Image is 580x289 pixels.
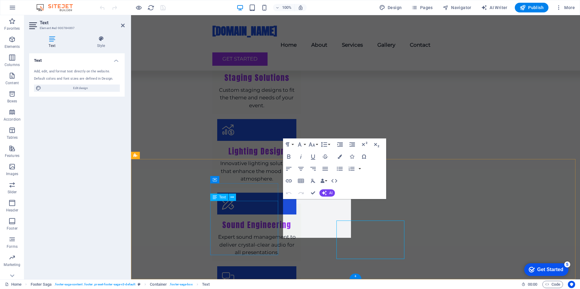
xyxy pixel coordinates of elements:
h4: Style [77,36,125,48]
span: Click to select. Double-click to edit [150,281,167,288]
p: Forms [7,244,18,249]
img: Editor Logo [35,4,80,11]
p: Marketing [4,262,20,267]
h4: Text [29,36,77,48]
button: Insert Link [283,175,295,187]
button: 100% [273,4,295,11]
span: AI [329,191,332,195]
i: This element is a customizable preset [138,283,140,286]
h3: Element #ed-900784897 [40,25,113,31]
button: Strikethrough [319,151,331,163]
p: Slider [8,190,17,194]
button: Subscript [371,138,382,151]
div: Get Started [18,7,44,12]
p: Tables [7,135,18,140]
button: Align Right [307,163,319,175]
p: Images [6,171,19,176]
button: Font Size [307,138,319,151]
span: Text [219,195,226,199]
button: Design [377,3,404,12]
div: 5 [45,1,51,7]
button: Increase Indent [334,138,346,151]
button: Bold (Ctrl+B) [283,151,295,163]
span: 00 00 [528,281,537,288]
button: Pages [409,3,435,12]
span: . footer-saga-content .footer .preset-footer-saga-v3-default [54,281,135,288]
button: Unordered List [334,163,346,175]
button: Click here to leave preview mode and continue editing [135,4,142,11]
button: Superscript [359,138,370,151]
i: On resize automatically adjust zoom level to fit chosen device. [298,5,303,10]
button: Align Left [283,163,295,175]
button: Confirm (Ctrl+⏎) [307,187,319,199]
span: Pages [411,5,433,11]
span: : [532,282,533,287]
button: reload [147,4,154,11]
button: Align Justify [319,163,331,175]
button: Insert Table [295,175,307,187]
p: Elements [5,44,20,49]
span: Navigator [443,5,471,11]
button: Font Family [295,138,307,151]
div: Add, edit, and format text directly on the website. [34,69,120,74]
button: Undo (Ctrl+Z) [283,187,295,199]
div: Design (Ctrl+Alt+Y) [377,3,404,12]
button: Special Characters [358,151,370,163]
p: Content [5,81,19,85]
span: Click to select. Double-click to edit [202,281,210,288]
button: Edit design [34,85,120,92]
h2: Text [40,20,125,25]
h6: 100% [282,4,292,11]
h6: Session time [521,281,538,288]
span: . footer-saga-box [169,281,193,288]
button: Ordered List [357,163,362,175]
button: Redo (Ctrl+Shift+Z) [295,187,307,199]
nav: breadcrumb [31,281,210,288]
button: Decrease Indent [346,138,358,151]
button: Icons [346,151,358,163]
a: Click to cancel selection. Double-click to open Pages [5,281,22,288]
div: Default colors and font sizes are defined in Design. [34,76,120,81]
span: More [556,5,575,11]
span: Click to select. Double-click to edit [31,281,52,288]
p: Boxes [7,99,17,104]
button: Colors [334,151,346,163]
button: Usercentrics [568,281,575,288]
button: Code [542,281,563,288]
button: AI [319,189,335,197]
button: AI Writer [479,3,510,12]
p: Header [6,208,18,213]
span: Design [379,5,402,11]
button: Line Height [319,138,331,151]
button: Align Center [295,163,307,175]
button: Ordered List [346,163,357,175]
button: Navigator [440,3,474,12]
span: AI Writer [481,5,507,11]
button: Paragraph Format [283,138,295,151]
h4: Text [29,53,125,64]
span: Edit design [43,85,118,92]
button: Clear Formatting [307,175,319,187]
span: Code [545,281,560,288]
p: Footer [7,226,18,231]
button: Publish [515,3,548,12]
span: Publish [520,5,544,11]
button: Italic (Ctrl+I) [295,151,307,163]
p: Features [5,153,19,158]
button: Underline (Ctrl+U) [307,151,319,163]
button: More [553,3,577,12]
p: Favorites [4,26,20,31]
div: + [349,274,361,279]
button: Data Bindings [319,175,328,187]
p: Columns [5,62,20,67]
button: HTML [329,175,340,187]
div: Get Started 5 items remaining, 0% complete [5,3,49,16]
i: Reload page [147,4,154,11]
p: Accordion [4,117,21,122]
